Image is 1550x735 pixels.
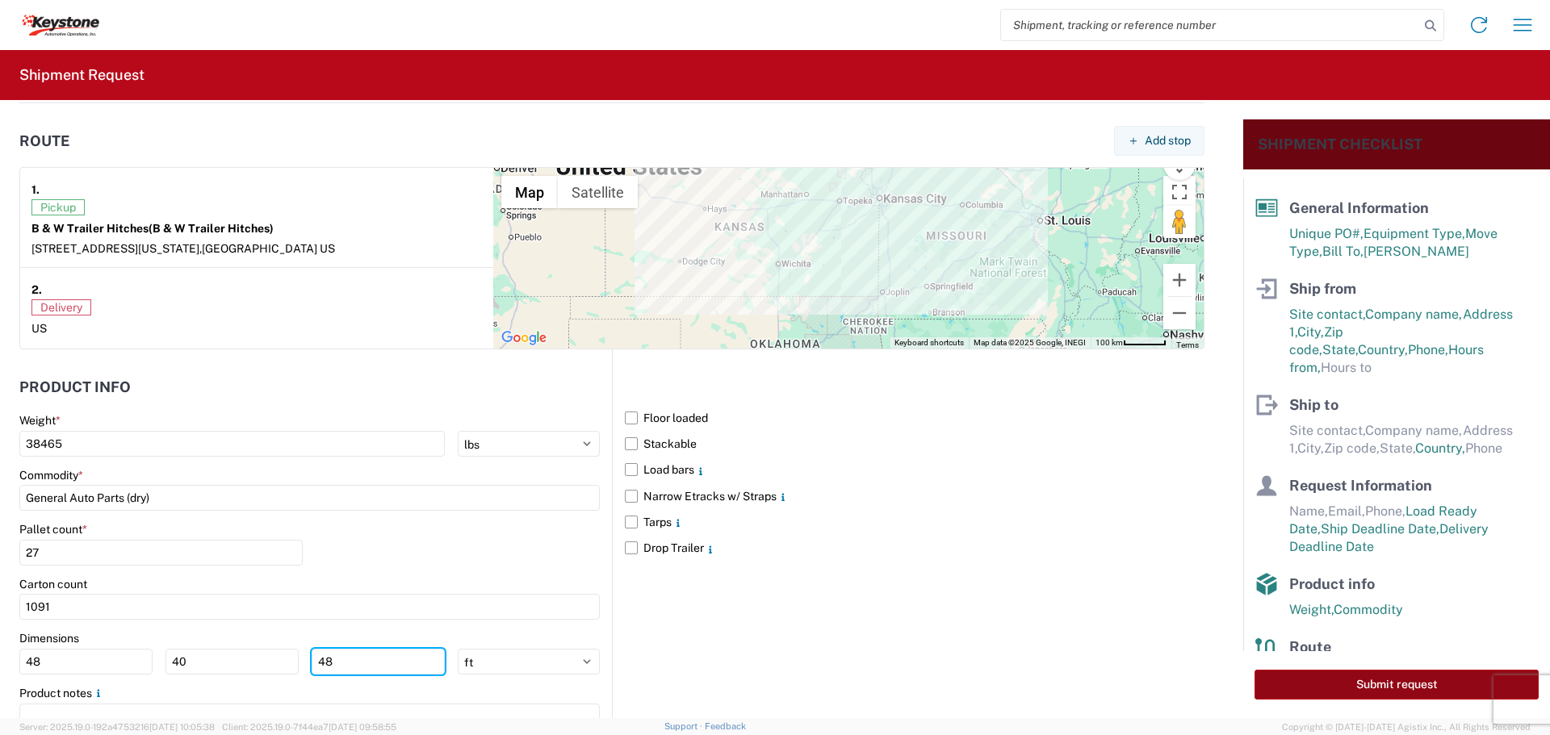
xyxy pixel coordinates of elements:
[705,721,746,731] a: Feedback
[329,722,396,732] span: [DATE] 09:58:55
[1364,226,1465,241] span: Equipment Type,
[1364,244,1469,259] span: [PERSON_NAME]
[1163,176,1196,208] button: Toggle fullscreen view
[1321,521,1439,537] span: Ship Deadline Date,
[894,337,964,349] button: Keyboard shortcuts
[1289,226,1364,241] span: Unique PO#,
[1328,503,1365,519] span: Email,
[1324,441,1380,456] span: Zip code,
[1322,342,1358,357] span: State,
[1408,342,1448,357] span: Phone,
[1465,441,1502,456] span: Phone
[31,279,42,299] strong: 2.
[19,722,215,732] span: Server: 2025.19.0-192a4753216
[19,468,83,482] label: Commodity
[31,222,274,235] strong: B & W Trailer Hitches
[1145,133,1191,148] span: Add stop
[1163,297,1196,329] button: Zoom out
[19,413,61,428] label: Weight
[149,222,274,235] span: (B & W Trailer Hitches)
[19,649,153,674] input: L
[19,631,79,645] label: Dimensions
[1380,441,1415,456] span: State,
[1282,720,1531,734] span: Copyright © [DATE]-[DATE] Agistix Inc., All Rights Reserved
[1289,477,1432,494] span: Request Information
[1114,126,1204,156] button: Add stop
[664,721,705,731] a: Support
[31,242,202,255] span: [STREET_ADDRESS][US_STATE],
[497,328,551,349] img: Google
[1163,206,1196,238] button: Drag Pegman onto the map to open Street View
[1297,441,1324,456] span: City,
[19,65,145,85] h2: Shipment Request
[1358,342,1408,357] span: Country,
[31,299,91,315] span: Delivery
[1321,360,1372,375] span: Hours to
[1289,423,1365,438] span: Site contact,
[19,577,87,591] label: Carton count
[1289,575,1375,592] span: Product info
[1289,396,1338,413] span: Ship to
[31,179,40,199] strong: 1.
[1365,503,1405,519] span: Phone,
[625,431,1204,457] label: Stackable
[625,405,1204,431] label: Floor loaded
[1095,338,1123,347] span: 100 km
[202,242,335,255] span: [GEOGRAPHIC_DATA] US
[312,649,445,674] input: H
[1322,244,1364,259] span: Bill To,
[1334,602,1403,617] span: Commodity
[1289,638,1331,655] span: Route
[1176,340,1199,349] a: Terms
[19,133,69,149] h2: Route
[625,457,1204,482] label: Load bars
[1365,423,1463,438] span: Company name,
[497,328,551,349] a: Open this area in Google Maps (opens a new window)
[1255,670,1539,700] button: Submit request
[1415,441,1465,456] span: Country,
[1289,199,1429,216] span: General Information
[1365,307,1463,322] span: Company name,
[625,535,1204,561] label: Drop Trailer
[222,722,396,732] span: Client: 2025.19.0-7f44ea7
[625,483,1204,509] label: Narrow Etracks w/ Straps
[1289,307,1365,322] span: Site contact,
[165,649,299,674] input: W
[1289,602,1334,617] span: Weight,
[558,176,638,208] button: Show satellite imagery
[149,722,215,732] span: [DATE] 10:05:38
[974,338,1086,347] span: Map data ©2025 Google, INEGI
[1001,10,1419,40] input: Shipment, tracking or reference number
[1297,324,1324,340] span: City,
[19,686,105,700] label: Product notes
[625,509,1204,535] label: Tarps
[31,322,47,335] span: US
[1258,135,1422,154] h2: Shipment Checklist
[1289,503,1328,519] span: Name,
[1163,264,1196,296] button: Zoom in
[19,522,87,537] label: Pallet count
[1289,280,1356,297] span: Ship from
[31,199,85,215] span: Pickup
[19,379,131,395] h2: Product Info
[1091,337,1171,349] button: Map Scale: 100 km per 50 pixels
[501,176,558,208] button: Show street map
